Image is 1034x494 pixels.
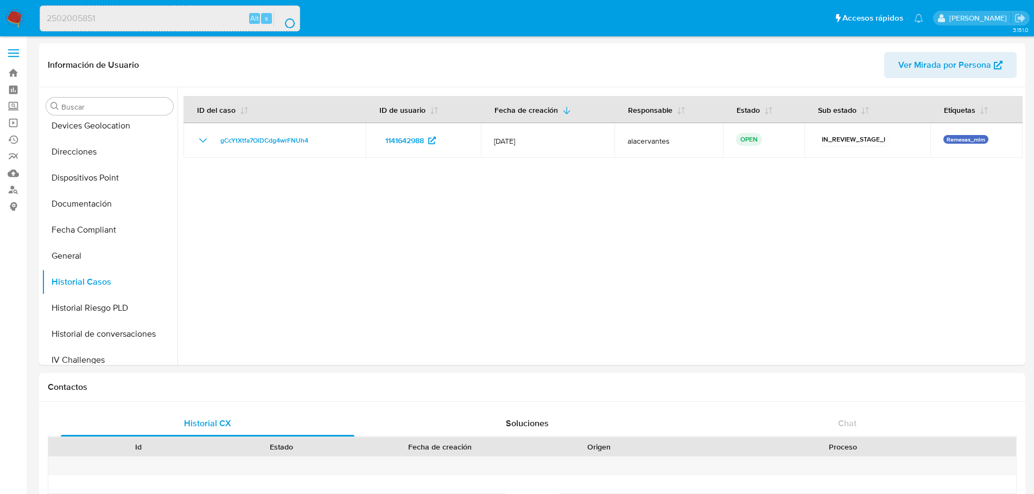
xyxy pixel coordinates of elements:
[265,13,268,23] span: s
[842,12,903,24] span: Accesos rápidos
[884,52,1017,78] button: Ver Mirada por Persona
[61,102,169,112] input: Buscar
[75,441,202,452] div: Id
[914,14,923,23] a: Notificaciones
[274,11,296,26] button: search-icon
[898,52,991,78] span: Ver Mirada por Persona
[838,417,857,429] span: Chat
[42,269,177,295] button: Historial Casos
[42,321,177,347] button: Historial de conversaciones
[42,243,177,269] button: General
[42,165,177,191] button: Dispositivos Point
[42,191,177,217] button: Documentación
[40,11,300,25] input: Buscar usuario o caso...
[360,441,520,452] div: Fecha de creación
[48,60,139,70] h1: Información de Usuario
[506,417,549,429] span: Soluciones
[218,441,345,452] div: Estado
[250,13,259,23] span: Alt
[678,441,1008,452] div: Proceso
[1014,12,1026,24] a: Salir
[42,217,177,243] button: Fecha Compliant
[50,102,59,111] button: Buscar
[42,295,177,321] button: Historial Riesgo PLD
[949,13,1011,23] p: marianathalie.grajeda@mercadolibre.com.mx
[535,441,663,452] div: Origen
[48,382,1017,393] h1: Contactos
[42,139,177,165] button: Direcciones
[42,113,177,139] button: Devices Geolocation
[42,347,177,373] button: IV Challenges
[184,417,231,429] span: Historial CX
